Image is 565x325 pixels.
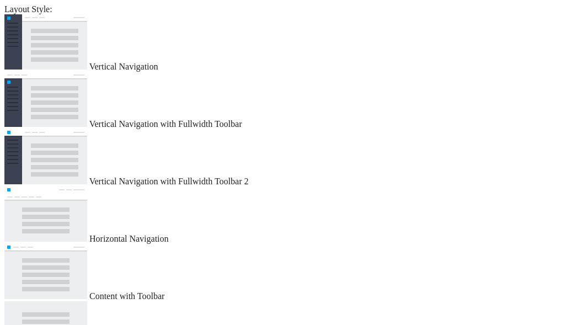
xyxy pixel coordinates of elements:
md-radio-button: Vertical Navigation [4,14,561,72]
span: Content with Toolbar [89,291,164,301]
img: vertical-nav-with-full-toolbar.jpg [4,72,87,127]
span: Vertical Navigation [89,62,158,71]
md-radio-button: Vertical Navigation with Fullwidth Toolbar [4,72,561,129]
span: Horizontal Navigation [89,234,169,243]
img: horizontal-nav.jpg [4,187,87,242]
md-radio-button: Vertical Navigation with Fullwidth Toolbar 2 [4,129,561,187]
img: vertical-nav-with-full-toolbar-2.jpg [4,129,87,184]
md-radio-button: Horizontal Navigation [4,187,561,244]
div: Layout Style: [4,4,561,14]
span: Vertical Navigation with Fullwidth Toolbar [89,119,242,129]
img: content-with-toolbar.jpg [4,244,87,299]
md-radio-button: Content with Toolbar [4,244,561,301]
span: Vertical Navigation with Fullwidth Toolbar 2 [89,177,249,186]
img: vertical-nav.jpg [4,14,87,70]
